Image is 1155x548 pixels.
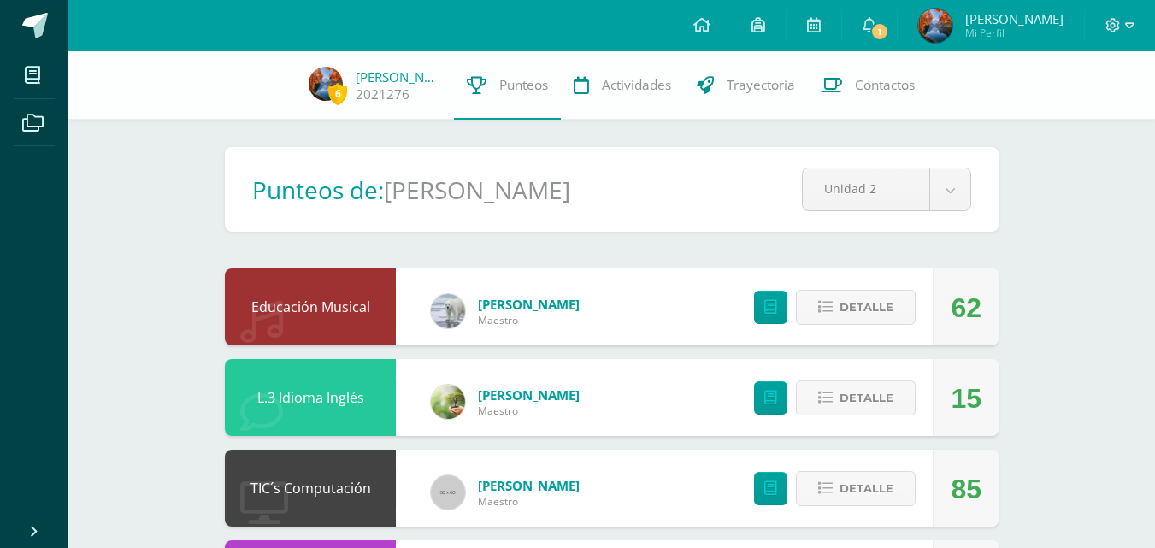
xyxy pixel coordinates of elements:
[796,290,916,325] button: Detalle
[824,168,908,209] span: Unidad 2
[951,451,981,527] div: 85
[499,76,548,94] span: Punteos
[384,174,570,206] h1: [PERSON_NAME]
[727,76,795,94] span: Trayectoria
[808,51,928,120] a: Contactos
[478,404,580,418] span: Maestro
[855,76,915,94] span: Contactos
[328,83,347,104] span: 6
[840,473,893,504] span: Detalle
[951,360,981,437] div: 15
[840,382,893,414] span: Detalle
[431,294,465,328] img: bb12ee73cbcbadab578609fc3959b0d5.png
[478,296,580,313] span: [PERSON_NAME]
[918,9,952,43] img: 1e1d9445a99b2f04129867a1628ff1b3.png
[684,51,808,120] a: Trayectoria
[356,85,410,103] a: 2021276
[431,385,465,419] img: a5ec97171129a96b385d3d847ecf055b.png
[803,168,970,210] a: Unidad 2
[478,313,580,327] span: Maestro
[478,477,580,494] span: [PERSON_NAME]
[869,22,888,41] span: 1
[478,386,580,404] span: [PERSON_NAME]
[478,494,580,509] span: Maestro
[431,475,465,510] img: 60x60
[225,268,396,345] div: Educación Musical
[454,51,561,120] a: Punteos
[225,359,396,436] div: L.3 Idioma Inglés
[965,26,1064,40] span: Mi Perfil
[561,51,684,120] a: Actividades
[796,471,916,506] button: Detalle
[840,292,893,323] span: Detalle
[309,67,343,101] img: 1e1d9445a99b2f04129867a1628ff1b3.png
[252,174,384,206] h1: Punteos de:
[356,68,441,85] a: [PERSON_NAME]
[225,450,396,527] div: TIC´s Computación
[965,10,1064,27] span: [PERSON_NAME]
[602,76,671,94] span: Actividades
[796,380,916,415] button: Detalle
[951,269,981,346] div: 62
